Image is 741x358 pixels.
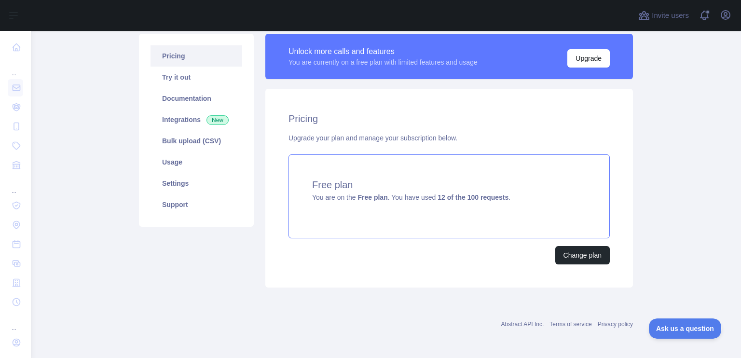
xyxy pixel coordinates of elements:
[288,57,478,67] div: You are currently on a free plan with limited features and usage
[151,67,242,88] a: Try it out
[555,246,610,264] button: Change plan
[652,10,689,21] span: Invite users
[598,321,633,328] a: Privacy policy
[288,46,478,57] div: Unlock more calls and features
[501,321,544,328] a: Abstract API Inc.
[312,193,510,201] span: You are on the . You have used .
[8,176,23,195] div: ...
[636,8,691,23] button: Invite users
[288,112,610,125] h2: Pricing
[8,313,23,332] div: ...
[151,130,242,151] a: Bulk upload (CSV)
[8,58,23,77] div: ...
[151,173,242,194] a: Settings
[151,88,242,109] a: Documentation
[151,109,242,130] a: Integrations New
[312,178,586,192] h4: Free plan
[549,321,591,328] a: Terms of service
[151,45,242,67] a: Pricing
[206,115,229,125] span: New
[438,193,508,201] strong: 12 of the 100 requests
[649,318,722,339] iframe: Toggle Customer Support
[357,193,387,201] strong: Free plan
[288,133,610,143] div: Upgrade your plan and manage your subscription below.
[151,151,242,173] a: Usage
[151,194,242,215] a: Support
[567,49,610,68] button: Upgrade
